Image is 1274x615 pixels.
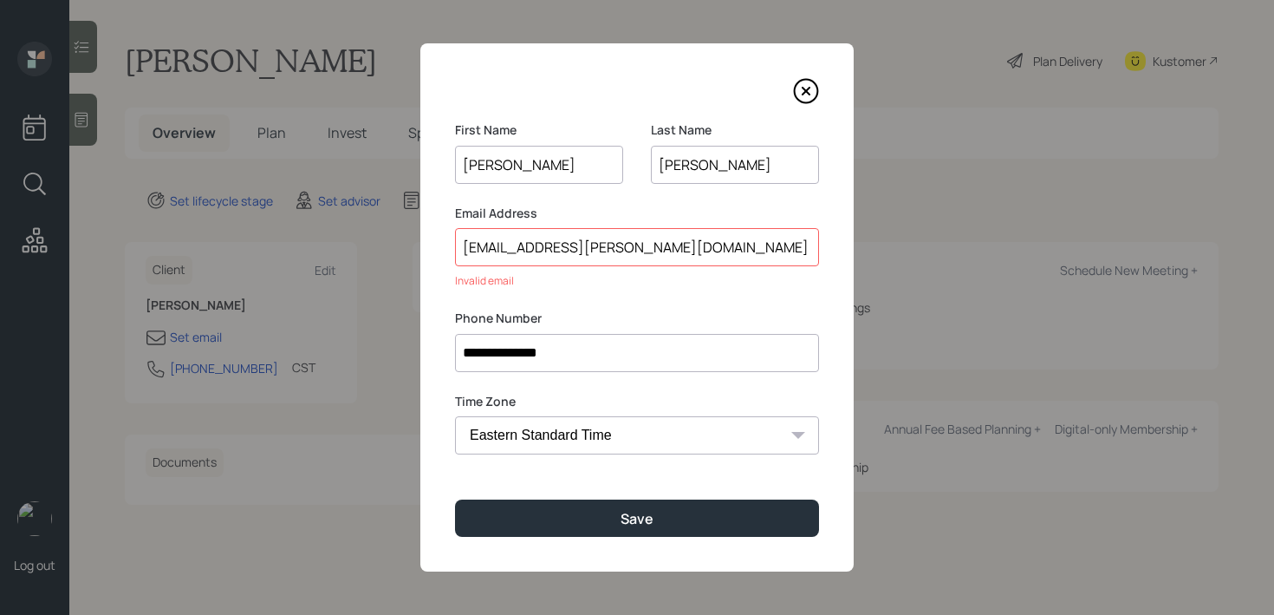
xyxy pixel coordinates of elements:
button: Save [455,500,819,537]
div: Invalid email [455,273,819,289]
label: Email Address [455,205,819,222]
div: Save [621,509,653,528]
label: First Name [455,121,623,139]
label: Time Zone [455,393,819,410]
label: Last Name [651,121,819,139]
label: Phone Number [455,310,819,327]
